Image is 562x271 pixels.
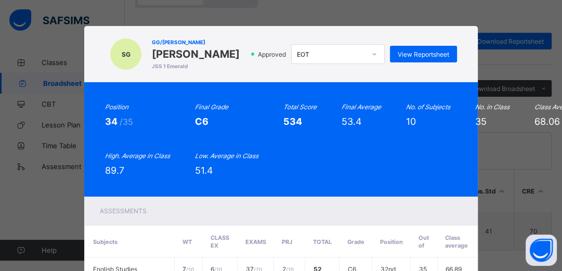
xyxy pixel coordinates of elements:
[105,165,124,176] span: 89.7
[245,238,266,246] span: EXAMS
[297,50,365,58] div: EOT
[152,39,240,45] span: GG/[PERSON_NAME]
[152,63,240,69] span: JSS 1 Emerald
[475,116,487,127] span: 35
[347,238,364,246] span: Grade
[195,165,213,176] span: 51.4
[313,238,332,246] span: Total
[122,50,130,58] span: SG
[105,103,128,111] i: Position
[210,234,229,249] span: CLASS EX
[526,235,557,266] button: Open asap
[283,116,302,127] span: 534
[182,238,191,246] span: WT
[283,103,317,111] i: Total Score
[100,207,147,215] span: Assessments
[406,116,416,127] span: 10
[475,103,509,111] i: No. in Class
[152,48,240,60] span: [PERSON_NAME]
[398,50,449,58] span: View Reportsheet
[93,238,117,246] span: Subjects
[105,116,120,127] span: 34
[105,152,170,160] i: High. Average in Class
[342,103,381,111] i: Final Average
[380,238,403,246] span: Position
[195,152,258,160] i: Low. Average in Class
[120,117,133,127] span: /35
[406,103,450,111] i: No. of Subjects
[534,116,560,127] span: 68.06
[195,103,228,111] i: Final Grade
[445,234,468,249] span: Class average
[419,234,429,249] span: Out of
[342,116,362,127] span: 53.4
[282,238,292,246] span: PRJ
[195,116,208,127] span: C6
[257,50,289,58] span: Approved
